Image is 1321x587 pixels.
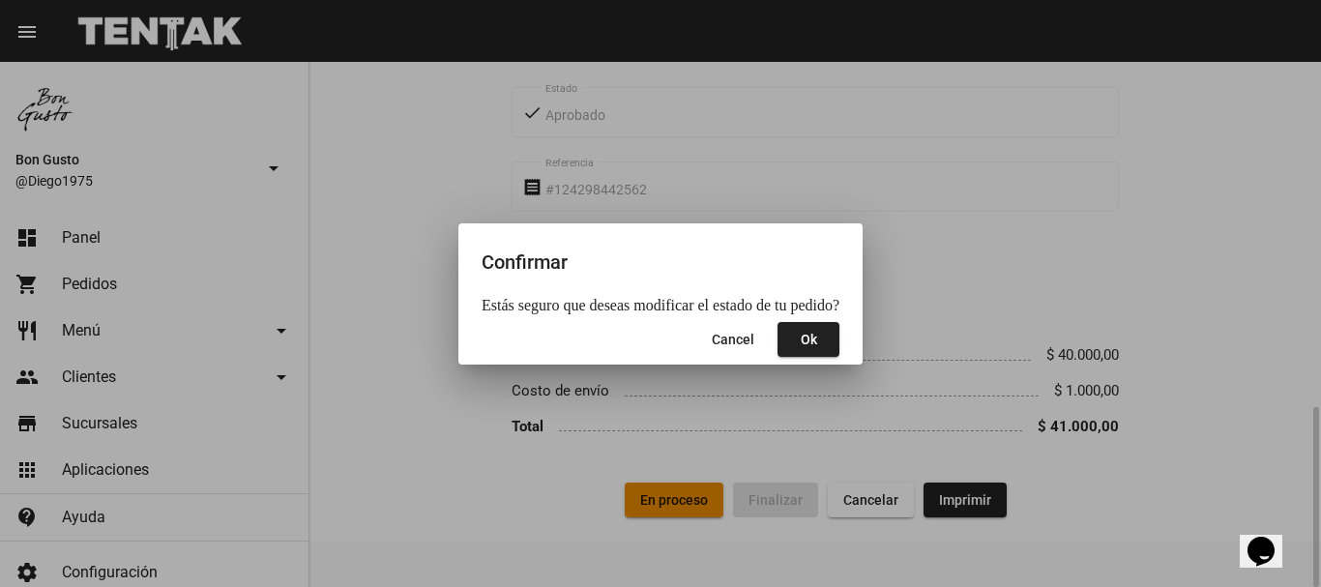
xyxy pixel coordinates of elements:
button: Close dialog [778,322,839,357]
iframe: chat widget [1240,510,1302,568]
h2: Confirmar [482,247,839,278]
mat-dialog-content: Estás seguro que deseas modificar el estado de tu pedido? [458,297,863,314]
span: Cancel [712,332,754,347]
button: Close dialog [696,322,770,357]
span: Ok [801,332,817,347]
